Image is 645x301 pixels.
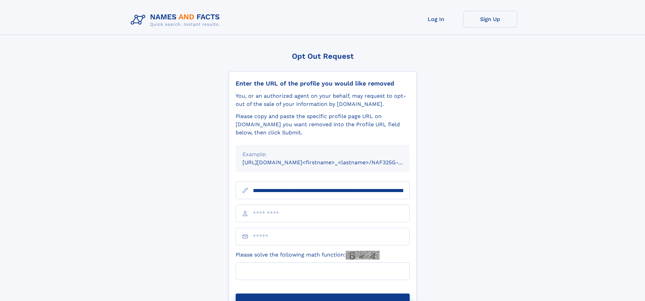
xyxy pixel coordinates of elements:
[236,92,410,108] div: You, or an authorized agent on your behalf, may request to opt-out of the sale of your informatio...
[409,11,463,27] a: Log In
[128,11,225,29] img: Logo Names and Facts
[229,52,417,60] div: Opt Out Request
[236,112,410,137] div: Please copy and paste the specific profile page URL on [DOMAIN_NAME] you want removed into the Pr...
[463,11,517,27] a: Sign Up
[242,150,403,158] div: Example:
[236,80,410,87] div: Enter the URL of the profile you would like removed
[236,251,380,260] label: Please solve the following math function:
[242,159,423,166] small: [URL][DOMAIN_NAME]<firstname>_<lastname>/NAF325G-xxxxxxxx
